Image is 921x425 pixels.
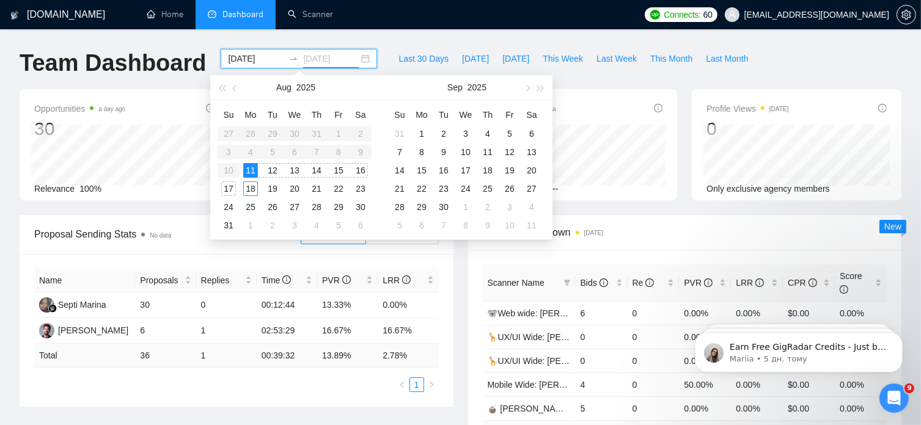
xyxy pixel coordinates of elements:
div: 26 [265,200,280,214]
button: 2025 [296,75,315,100]
span: info-circle [600,278,608,287]
td: 2025-08-27 [284,198,306,216]
div: 18 [243,181,258,196]
td: 13.89 % [317,344,378,368]
div: 10 [502,218,517,233]
span: swap-right [288,54,298,64]
span: No data [535,106,556,112]
div: 8 [414,145,429,159]
span: Scanner Name [488,278,545,288]
td: 16.67% [317,318,378,344]
iframe: Intercom notifications повідомлення [677,307,921,392]
iframe: Intercom live chat [879,383,909,413]
span: Last Week [596,52,637,65]
div: 29 [414,200,429,214]
td: 2025-09-12 [499,143,521,161]
span: info-circle [878,104,887,112]
td: 0.00% [378,292,438,318]
div: 6 [414,218,429,233]
span: CPR [788,278,816,288]
td: 2025-08-28 [306,198,328,216]
button: [DATE] [496,49,536,68]
span: dashboard [208,10,216,18]
div: 16 [353,163,368,178]
input: End date [303,52,359,65]
th: Proposals [135,269,196,292]
td: 36 [135,344,196,368]
th: We [455,105,477,125]
td: $0.00 [783,301,835,325]
td: 0.00% [731,301,783,325]
td: 30 [135,292,196,318]
div: 17 [458,163,473,178]
div: 24 [458,181,473,196]
div: [PERSON_NAME] [58,324,128,337]
span: info-circle [654,104,662,112]
span: to [288,54,298,64]
td: 2025-08-31 [218,216,240,234]
h1: Team Dashboard [20,49,206,78]
div: 8 [458,218,473,233]
span: Dashboard [222,9,263,20]
td: 0 [628,372,680,396]
div: 19 [265,181,280,196]
button: Last Week [590,49,644,68]
td: 0 [628,325,680,349]
th: Su [389,105,411,125]
div: 14 [309,163,324,178]
td: 0.00% [835,396,887,420]
div: 2 [436,126,451,141]
span: Time [262,275,291,285]
td: 0.00% [731,396,783,420]
td: 2025-08-25 [240,198,262,216]
td: 2025-10-05 [389,216,411,234]
span: Last Month [706,52,748,65]
div: 12 [502,145,517,159]
span: Opportunities [34,101,125,116]
td: 0.00% [679,301,731,325]
th: Fr [328,105,350,125]
td: 2025-09-10 [455,143,477,161]
span: Last 30 Days [398,52,449,65]
div: 31 [392,126,407,141]
td: 2025-09-23 [433,180,455,198]
time: [DATE] [769,106,788,112]
button: setting [897,5,916,24]
div: 3 [287,218,302,233]
input: Start date [228,52,284,65]
td: 2025-10-09 [477,216,499,234]
td: 2025-08-22 [328,180,350,198]
div: 27 [524,181,539,196]
div: 24 [221,200,236,214]
span: 60 [703,8,713,21]
span: -- [552,184,558,194]
span: Relevance [34,184,75,194]
a: 🦒UX/UI Wide: [PERSON_NAME] 03/07 quest [488,356,665,366]
div: 11 [480,145,495,159]
td: 1 [196,318,257,344]
td: 0 [576,349,628,372]
span: info-circle [402,275,411,284]
div: 25 [480,181,495,196]
th: Mo [411,105,433,125]
li: 1 [409,377,424,392]
td: 2025-08-19 [262,180,284,198]
td: $0.00 [783,396,835,420]
span: left [398,381,406,388]
a: RV[PERSON_NAME] [39,325,128,335]
div: 9 [480,218,495,233]
img: SM [39,297,54,313]
td: 0.00% [679,396,731,420]
div: 15 [414,163,429,178]
td: 2025-09-04 [477,125,499,143]
a: 🦒UX/UI Wide: [PERSON_NAME] 03/07 portfolio [488,332,675,342]
div: 2 [480,200,495,214]
span: user [728,10,736,19]
span: setting [897,10,915,20]
span: Only exclusive agency members [706,184,830,194]
button: Sep [447,75,463,100]
td: 2025-09-24 [455,180,477,198]
div: 4 [524,200,539,214]
span: Replies [201,274,243,287]
button: right [424,377,439,392]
